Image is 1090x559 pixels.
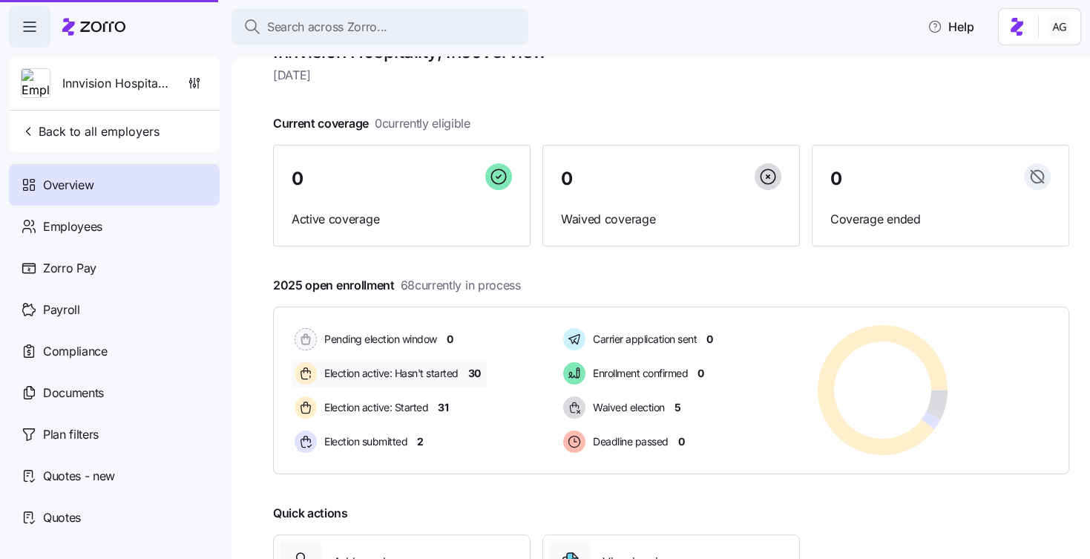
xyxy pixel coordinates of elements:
span: Innvision Hospitality, Inc [62,74,169,93]
img: Employer logo [22,69,50,99]
span: 31 [438,400,448,415]
span: Pending election window [320,332,437,347]
span: 0 [697,366,704,381]
span: Carrier application sent [588,332,697,347]
span: 68 currently in process [401,276,521,295]
span: 0 [447,332,453,347]
img: 5fc55c57e0610270ad857448bea2f2d5 [1048,15,1071,39]
span: [DATE] [273,66,1069,85]
span: 0 [561,170,573,188]
span: 0 [706,332,713,347]
span: Waived coverage [561,210,781,229]
button: Search across Zorro... [232,9,528,45]
span: Coverage ended [830,210,1051,229]
span: Search across Zorro... [267,18,387,36]
span: 30 [468,366,481,381]
span: 0 [830,170,842,188]
a: Plan filters [9,413,220,455]
span: 2025 open enrollment [273,276,521,295]
a: Zorro Pay [9,247,220,289]
span: 5 [674,400,681,415]
span: Documents [43,384,104,402]
a: Documents [9,372,220,413]
span: Compliance [43,342,108,361]
span: 0 currently eligible [375,114,470,133]
span: Quick actions [273,504,348,523]
span: Payroll [43,301,80,319]
span: Overview [43,176,93,194]
span: Quotes [43,509,81,527]
span: 0 [292,170,303,188]
button: Help [916,12,986,42]
a: Quotes [9,497,220,538]
span: Election submitted [320,434,407,449]
span: Waived election [588,400,665,415]
a: Overview [9,164,220,206]
span: Current coverage [273,114,470,133]
a: Quotes - new [9,455,220,497]
span: Enrollment confirmed [588,366,688,381]
a: Employees [9,206,220,247]
a: Compliance [9,330,220,372]
span: 2 [417,434,424,449]
a: Payroll [9,289,220,330]
span: Election active: Started [320,400,428,415]
span: Deadline passed [588,434,669,449]
span: Employees [43,218,102,236]
span: Plan filters [43,425,99,444]
span: Quotes - new [43,467,115,486]
span: Back to all employers [21,122,160,140]
span: Help [928,18,974,36]
span: Election active: Hasn't started [320,366,459,381]
span: Active coverage [292,210,512,229]
span: 0 [678,434,685,449]
span: Zorro Pay [43,259,96,278]
button: Back to all employers [15,117,165,146]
